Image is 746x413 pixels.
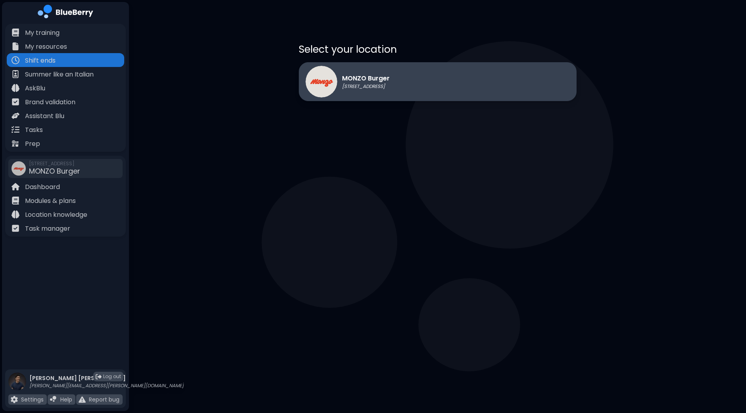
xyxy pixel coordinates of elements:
[25,182,60,192] p: Dashboard
[96,374,102,380] img: logout
[21,396,44,403] p: Settings
[25,196,76,206] p: Modules & plans
[342,83,390,90] p: [STREET_ADDRESS]
[299,43,577,56] p: Select your location
[25,70,94,79] p: Summer like an Italian
[79,396,86,403] img: file icon
[25,111,64,121] p: Assistant Blu
[25,42,67,52] p: My resources
[12,140,19,147] img: file icon
[306,66,337,98] img: MONZO Burger logo
[12,112,19,120] img: file icon
[50,396,57,403] img: file icon
[12,224,19,232] img: file icon
[12,70,19,78] img: file icon
[89,396,119,403] p: Report bug
[11,396,18,403] img: file icon
[25,84,45,93] p: AskBlu
[25,125,43,135] p: Tasks
[29,382,184,389] p: [PERSON_NAME][EMAIL_ADDRESS][PERSON_NAME][DOMAIN_NAME]
[12,126,19,134] img: file icon
[12,29,19,36] img: file icon
[29,161,80,167] span: [STREET_ADDRESS]
[8,373,26,398] img: profile photo
[12,42,19,50] img: file icon
[60,396,72,403] p: Help
[29,166,80,176] span: MONZO Burger
[25,98,75,107] p: Brand validation
[25,210,87,220] p: Location knowledge
[25,139,40,149] p: Prep
[25,28,60,38] p: My training
[103,373,121,380] span: Log out
[12,161,26,176] img: company thumbnail
[12,84,19,92] img: file icon
[12,183,19,191] img: file icon
[12,98,19,106] img: file icon
[38,5,93,21] img: company logo
[25,56,56,65] p: Shift ends
[29,375,184,382] p: [PERSON_NAME] [PERSON_NAME]
[12,210,19,218] img: file icon
[342,74,390,83] p: MONZO Burger
[12,56,19,64] img: file icon
[25,224,70,233] p: Task manager
[12,197,19,205] img: file icon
